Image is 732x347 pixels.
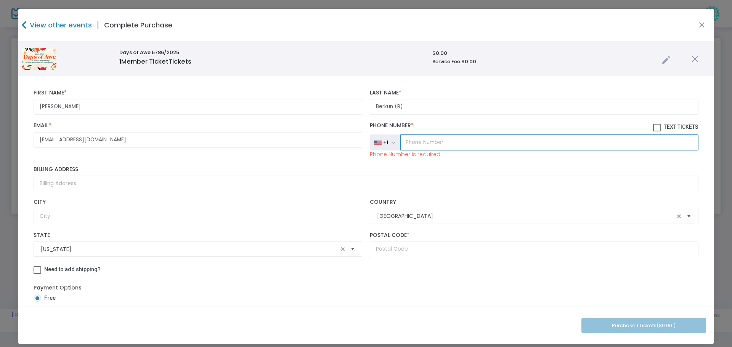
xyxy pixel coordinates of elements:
span: Free [41,294,56,302]
button: Close [697,20,707,30]
h4: View other events [28,20,92,30]
label: Phone Number [370,122,698,131]
span: 1 [119,57,121,66]
input: First Name [34,99,362,115]
span: | [92,18,104,32]
label: Payment Options [34,284,82,292]
label: Billing Address [34,166,698,173]
input: Select Country [377,212,674,220]
button: Select [684,209,694,224]
label: City [34,199,362,206]
span: Need to add shipping? [44,266,101,272]
span: Tickets [169,57,191,66]
h6: Service Fee $0.00 [432,59,654,65]
span: clear [674,212,684,221]
button: Select [347,241,358,257]
label: First Name [34,90,362,96]
h6: $0.00 [432,50,654,56]
div: +1 [383,139,388,146]
img: cross.png [692,56,698,62]
span: Text Tickets [664,124,698,130]
span: Member Ticket [119,57,191,66]
h6: Days of Awe 5786/2025 [119,50,425,56]
label: Email [34,122,362,129]
input: Phone Number [400,134,698,150]
input: Billing Address [34,176,698,191]
input: Postal Code [370,241,698,257]
span: clear [338,245,347,254]
p: Phone Number is required. [370,150,441,158]
input: City [34,209,362,224]
h4: Complete Purchase [104,20,172,30]
button: +1 [370,134,401,150]
label: Postal Code [370,232,698,239]
label: Last Name [370,90,698,96]
img: TicketEmailImage.png [22,48,56,70]
label: Country [370,199,698,206]
input: Last Name [370,99,698,115]
label: State [34,232,362,239]
input: Select State [41,245,338,253]
input: Email [34,132,362,148]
